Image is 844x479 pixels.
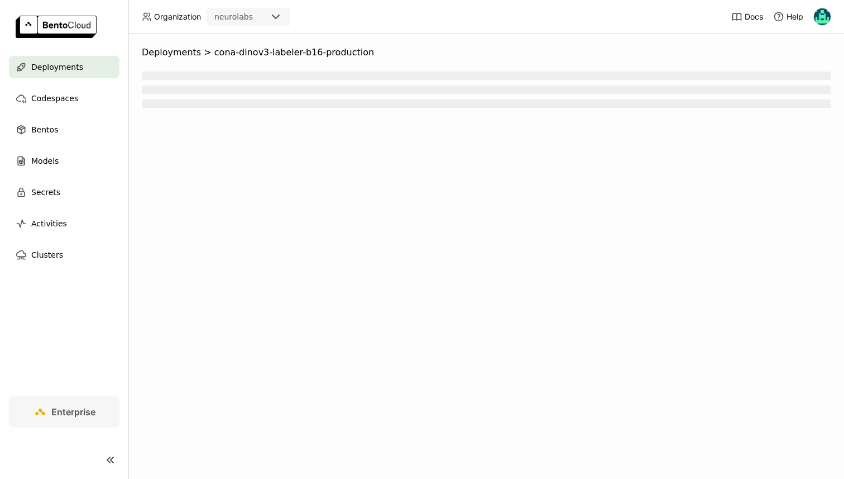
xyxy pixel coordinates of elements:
a: Models [9,150,119,172]
span: cona-dinov3-labeler-b16-production [214,47,374,58]
span: Enterprise [51,406,95,418]
a: Deployments [9,56,119,78]
span: Deployments [31,60,83,74]
span: Bentos [31,123,58,136]
span: Clusters [31,248,63,262]
a: Bentos [9,118,119,141]
span: Docs [745,12,763,22]
span: Codespaces [31,92,78,105]
a: Clusters [9,244,119,266]
span: Help [787,12,803,22]
span: Secrets [31,186,60,199]
a: Activities [9,212,119,235]
span: > [201,47,214,58]
a: Codespaces [9,87,119,110]
span: Activities [31,217,67,230]
img: logo [16,16,97,38]
a: Docs [731,11,763,22]
span: Models [31,154,59,168]
span: Organization [154,12,201,22]
span: Deployments [142,47,201,58]
img: Calin Cojocaru [814,8,831,25]
a: Enterprise [9,396,119,428]
div: Help [773,11,803,22]
a: Secrets [9,181,119,203]
div: neurolabs [214,11,253,22]
input: Selected neurolabs. [254,12,255,23]
nav: Breadcrumbs navigation [142,47,831,58]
